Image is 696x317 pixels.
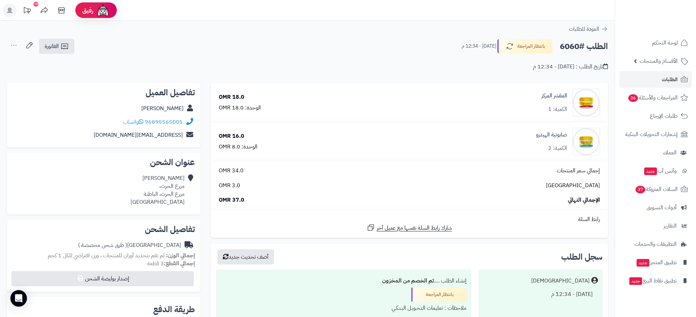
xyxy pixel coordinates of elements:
[619,35,692,51] a: لوحة التحكم
[12,158,195,166] h2: عنوان الشحن
[647,203,677,212] span: أدوات التسويق
[560,39,608,54] h2: الطلب #6060
[536,131,567,139] a: صابونية الهيدرو
[531,277,590,285] div: [DEMOGRAPHIC_DATA]
[123,118,143,126] a: واتساب
[166,251,195,260] strong: إجمالي الوزن:
[619,199,692,216] a: أدوات التسويق
[48,251,164,260] span: لم تقم بتحديد أوزان للمنتجات ، وزن افتراضي للكل 1 كجم
[619,144,692,161] a: العملاء
[11,271,194,286] button: إصدار بوليصة الشحن
[569,25,599,33] span: العودة للطلبات
[219,93,244,101] div: 18.0 OMR
[367,223,452,232] a: شارك رابط السلة نفسها مع عميل آخر
[483,288,598,301] div: [DATE] - 12:34 م
[634,239,677,249] span: التطبيقات والخدمات
[637,259,649,267] span: جديد
[12,225,195,233] h2: تفاصيل الشحن
[377,224,452,232] span: شارك رابط السلة نفسها مع عميل آخر
[662,75,678,84] span: الطلبات
[10,290,27,307] div: Open Intercom Messenger
[652,38,678,48] span: لوحة التحكم
[619,181,692,198] a: السلات المتروكة37
[573,89,600,116] img: 1739575568-cm5h90uvo0xar01klg5zoc1bm__D8_A7_D9_84_D9_85_D9_82_D8_B4_D8_B1__D8_A7_D9_84_D9_85_D8_B...
[619,272,692,289] a: تطبيق نقاط البيعجديد
[664,221,677,231] span: التقارير
[141,104,184,113] a: [PERSON_NAME]
[147,259,195,268] small: 3 قطعة
[542,92,567,100] a: المقشر المركز
[635,184,678,194] span: السلات المتروكة
[96,3,110,17] img: ai-face.png
[219,104,261,112] div: الوحدة: 18.0 OMR
[643,166,677,176] span: وآتس آب
[34,2,38,7] div: 10
[217,249,274,265] button: أضف تحديث جديد
[568,196,600,204] span: الإجمالي النهائي
[628,93,678,103] span: المراجعات والأسئلة
[219,182,240,190] span: 3.0 OMR
[548,144,567,152] div: الكمية: 2
[12,88,195,97] h2: تفاصيل العميل
[78,241,127,249] span: ( طرق شحن مخصصة )
[569,25,608,33] a: العودة للطلبات
[619,89,692,106] a: المراجعات والأسئلة36
[219,196,244,204] span: 37.0 OMR
[619,236,692,252] a: التطبيقات والخدمات
[619,218,692,234] a: التقارير
[649,14,689,28] img: logo-2.png
[214,215,605,223] div: رابط السلة
[629,277,642,285] span: جديد
[573,128,600,155] img: 1739577078-cm5o6oxsw00cn01n35fki020r_HUDRO_SOUP_w-90x90.png
[18,3,36,19] a: تحديثات المنصة
[619,126,692,143] a: إشعارات التحويلات البنكية
[629,276,677,286] span: تطبيق نقاط البيع
[82,6,93,15] span: رفيق
[164,259,195,268] strong: إجمالي القطع:
[546,182,600,190] span: [GEOGRAPHIC_DATA]
[640,56,678,66] span: الأقسام والمنتجات
[131,174,185,206] div: [PERSON_NAME] مزرع الحرث، مزرع الحرث، الباطنة [GEOGRAPHIC_DATA]
[219,167,244,175] span: 34.0 OMR
[625,129,678,139] span: إشعارات التحويلات البنكية
[644,167,657,175] span: جديد
[619,71,692,88] a: الطلبات
[45,42,59,50] span: الفاتورة
[221,274,467,288] div: إنشاء الطلب ....
[663,148,677,157] span: العملاء
[628,94,638,102] span: 36
[219,143,257,151] div: الوحدة: 8.0 OMR
[411,288,467,301] div: بانتظار المراجعة
[78,241,181,249] div: [GEOGRAPHIC_DATA]
[219,132,244,140] div: 16.0 OMR
[153,305,195,314] h2: طريقة الدفع
[635,185,645,193] span: 37
[557,167,600,175] span: إجمالي سعر المنتجات
[39,39,74,54] a: الفاتورة
[94,131,183,139] a: [EMAIL_ADDRESS][DOMAIN_NAME]
[636,258,677,267] span: تطبيق المتجر
[619,163,692,179] a: وآتس آبجديد
[533,63,608,71] div: تاريخ الطلب : [DATE] - 12:34 م
[650,111,678,121] span: طلبات الإرجاع
[382,277,434,285] b: تم الخصم من المخزون
[548,105,567,113] div: الكمية: 1
[145,118,183,126] a: 96895565005
[561,253,602,261] h3: سجل الطلب
[497,39,553,54] button: بانتظار المراجعة
[462,43,496,50] small: [DATE] - 12:34 م
[619,108,692,124] a: طلبات الإرجاع
[619,254,692,271] a: تطبيق المتجرجديد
